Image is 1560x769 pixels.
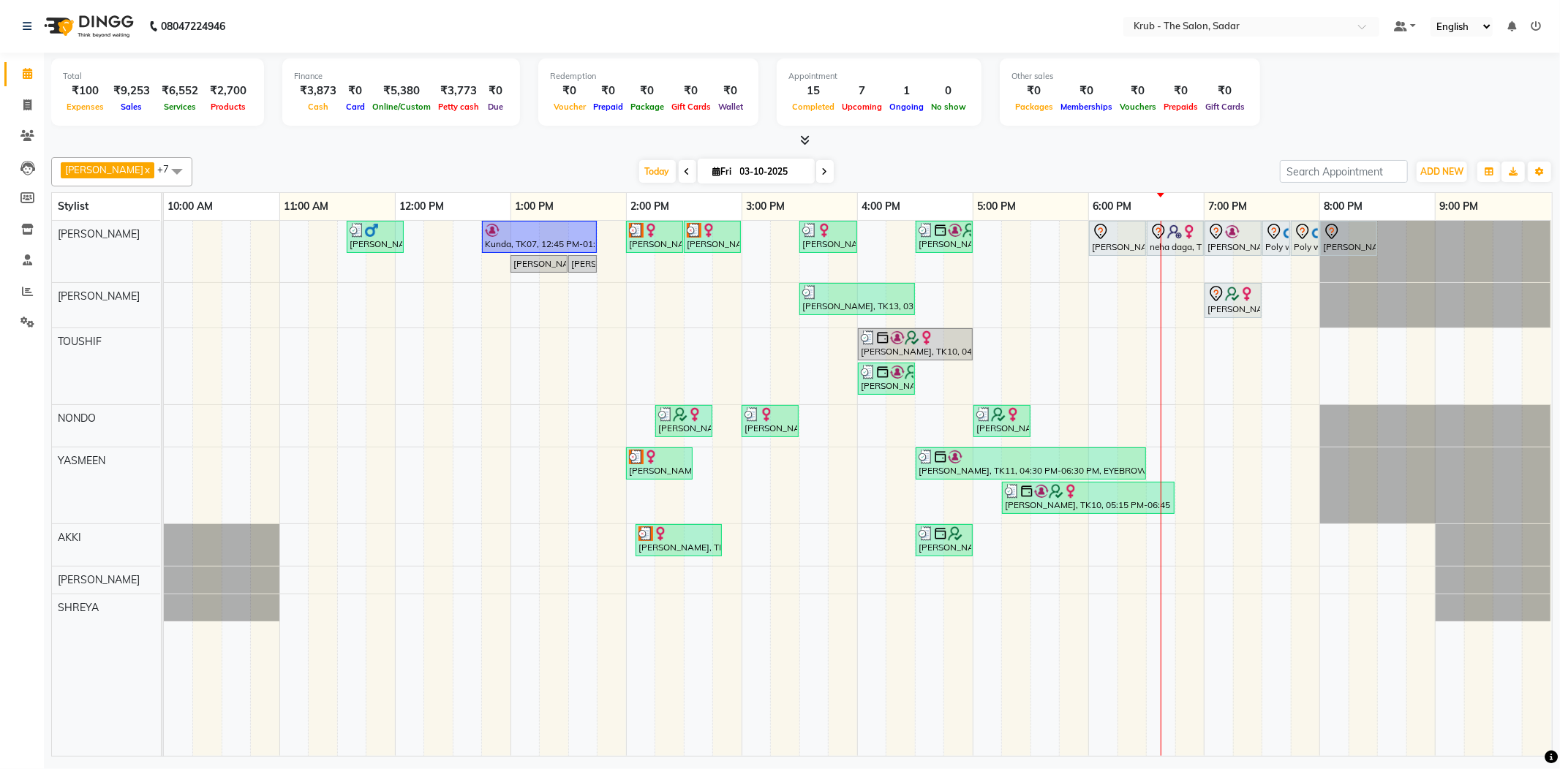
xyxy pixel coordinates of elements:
div: [PERSON_NAME], TK01, 01:30 PM-01:45 PM, [DEMOGRAPHIC_DATA] HAIR CUT [570,257,595,270]
span: Gift Cards [668,102,715,112]
span: [PERSON_NAME] [65,164,143,175]
div: Total [63,70,252,83]
span: Cash [304,102,332,112]
div: ₹2,700 [204,83,252,99]
div: Finance [294,70,508,83]
div: 15 [788,83,838,99]
span: Packages [1011,102,1057,112]
div: [PERSON_NAME], TK03, 11:35 AM-12:05 PM, [DEMOGRAPHIC_DATA] HAIR CUT [348,223,402,251]
div: ₹0 [1160,83,1202,99]
div: 1 [886,83,927,99]
div: [PERSON_NAME], TK17, 07:00 PM-07:30 PM, REGULAR BLOWDRY [1206,285,1260,316]
img: logo [37,6,137,47]
span: Services [160,102,200,112]
div: ₹9,253 [108,83,156,99]
div: ₹0 [1202,83,1248,99]
div: [PERSON_NAME], TK05, 03:30 PM-04:00 PM, [DEMOGRAPHIC_DATA] HAIR CUT [801,223,856,251]
div: [PERSON_NAME], TK10, 04:30 PM-05:00 PM, [DEMOGRAPHIC_DATA] HAIR CUT [917,223,971,251]
span: NONDO [58,412,96,425]
span: Prepaid [589,102,627,112]
a: 8:00 PM [1320,196,1366,217]
span: YASMEEN [58,454,105,467]
div: [PERSON_NAME] K, TK04, 06:00 PM-06:30 PM, [DEMOGRAPHIC_DATA] HAIR CUT [1090,223,1145,254]
div: ₹0 [483,83,508,99]
span: Wallet [715,102,747,112]
span: [PERSON_NAME] [58,573,140,586]
a: 6:00 PM [1089,196,1135,217]
div: ₹0 [589,83,627,99]
div: [PERSON_NAME], TK05, 03:00 PM-03:30 PM, REGULAR PEDICURE [743,407,797,435]
div: [PERSON_NAME], TK02, 02:00 PM-02:30 PM, [DEMOGRAPHIC_DATA] HAIR CUT [628,223,682,251]
span: +7 [157,163,180,175]
div: [PERSON_NAME], TK16, 08:00 PM-08:30 PM, [DEMOGRAPHIC_DATA] HAIR CUT [1322,223,1376,254]
span: Card [342,102,369,112]
div: [PERSON_NAME], TK02, 02:00 PM-02:35 PM, LB FACE CLEAN-UP [628,450,691,477]
div: [PERSON_NAME], TK11, 04:30 PM-06:30 PM, EYEBROW,REGULAR FULL ARMS WAX,RICA UNDERARMS WAX,UPPERLIP [917,450,1145,477]
a: 4:00 PM [858,196,904,217]
div: [PERSON_NAME], TK02, 02:30 PM-03:00 PM, HIGHLIGHT [685,223,739,251]
div: [PERSON_NAME], TK13, 03:30 PM-04:30 PM, TOUCH UP MAJIREL ( WITH AMONIA ) [801,285,913,313]
div: ₹0 [715,83,747,99]
div: Appointment [788,70,970,83]
a: 7:00 PM [1205,196,1251,217]
span: ADD NEW [1420,166,1463,177]
span: Stylist [58,200,88,213]
div: ₹0 [1116,83,1160,99]
div: [PERSON_NAME], TK09, 02:15 PM-02:45 PM, Hair Wash [657,407,711,435]
span: Upcoming [838,102,886,112]
span: No show [927,102,970,112]
span: Sales [118,102,146,112]
a: 10:00 AM [164,196,216,217]
a: 5:00 PM [973,196,1020,217]
div: ₹5,380 [369,83,434,99]
div: [PERSON_NAME], TK14, 07:00 PM-07:30 PM, REGULAR BLOWDRY [1206,223,1260,254]
div: 0 [927,83,970,99]
span: Completed [788,102,838,112]
input: 2025-10-03 [736,161,809,183]
div: ₹3,873 [294,83,342,99]
span: Memberships [1057,102,1116,112]
div: [PERSON_NAME], TK12, 04:30 PM-05:00 PM, SHAVING [917,526,971,554]
div: [PERSON_NAME], TK10, 05:15 PM-06:45 PM, EYEBROW,REGULAR UNDERARMS WAX,UPPERLIP [1003,484,1173,512]
a: 1:00 PM [511,196,557,217]
a: 3:00 PM [742,196,788,217]
div: [PERSON_NAME], TK01, 01:00 PM-01:30 PM, B/STYLING [512,257,566,270]
div: ₹0 [342,83,369,99]
span: [PERSON_NAME] [58,289,140,303]
input: Search Appointment [1280,160,1408,183]
span: TOUSHIF [58,335,102,348]
div: ₹100 [63,83,108,99]
span: [PERSON_NAME] [58,227,140,240]
div: ₹0 [668,83,715,99]
div: Redemption [550,70,747,83]
span: Products [207,102,249,112]
span: Voucher [550,102,589,112]
div: [PERSON_NAME], TK10, 04:00 PM-04:30 PM, CROWN TOUCHUP [859,365,913,393]
div: ₹0 [627,83,668,99]
span: Ongoing [886,102,927,112]
div: [PERSON_NAME], TK02, 02:05 PM-02:50 PM, [PERSON_NAME] BUTTER HAIR SPA [637,526,720,554]
div: ₹0 [550,83,589,99]
div: Kunda, TK07, 12:45 PM-01:45 PM, GLOBAL HAIR COLOR MAJIREL [483,223,595,251]
div: ₹0 [1057,83,1116,99]
div: Other sales [1011,70,1248,83]
a: 2:00 PM [627,196,673,217]
a: 11:00 AM [280,196,333,217]
span: Prepaids [1160,102,1202,112]
span: Online/Custom [369,102,434,112]
div: Poly world furniture, TK06, 07:45 PM-08:00 PM, [DEMOGRAPHIC_DATA] HAIR CUT [1292,223,1318,254]
div: [PERSON_NAME], TK10, 04:00 PM-05:00 PM, TOUCH UP INOA ( AMONIA FREE ) [859,330,971,358]
span: SHREYA [58,601,99,614]
span: Petty cash [434,102,483,112]
span: Gift Cards [1202,102,1248,112]
b: 08047224946 [161,6,225,47]
div: ₹0 [1011,83,1057,99]
span: Due [484,102,507,112]
span: Fri [709,166,736,177]
div: neha daga, TK15, 06:30 PM-07:00 PM, REGULAR BLOWDRY [1148,223,1202,254]
span: AKKI [58,531,81,544]
span: Vouchers [1116,102,1160,112]
div: [PERSON_NAME], TK08, 05:00 PM-05:30 PM, CROWN TOUCHUP [975,407,1029,435]
a: 12:00 PM [396,196,448,217]
div: Poly world furniture, TK06, 07:30 PM-07:45 PM, [DEMOGRAPHIC_DATA] HAIR CUT [1264,223,1289,254]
